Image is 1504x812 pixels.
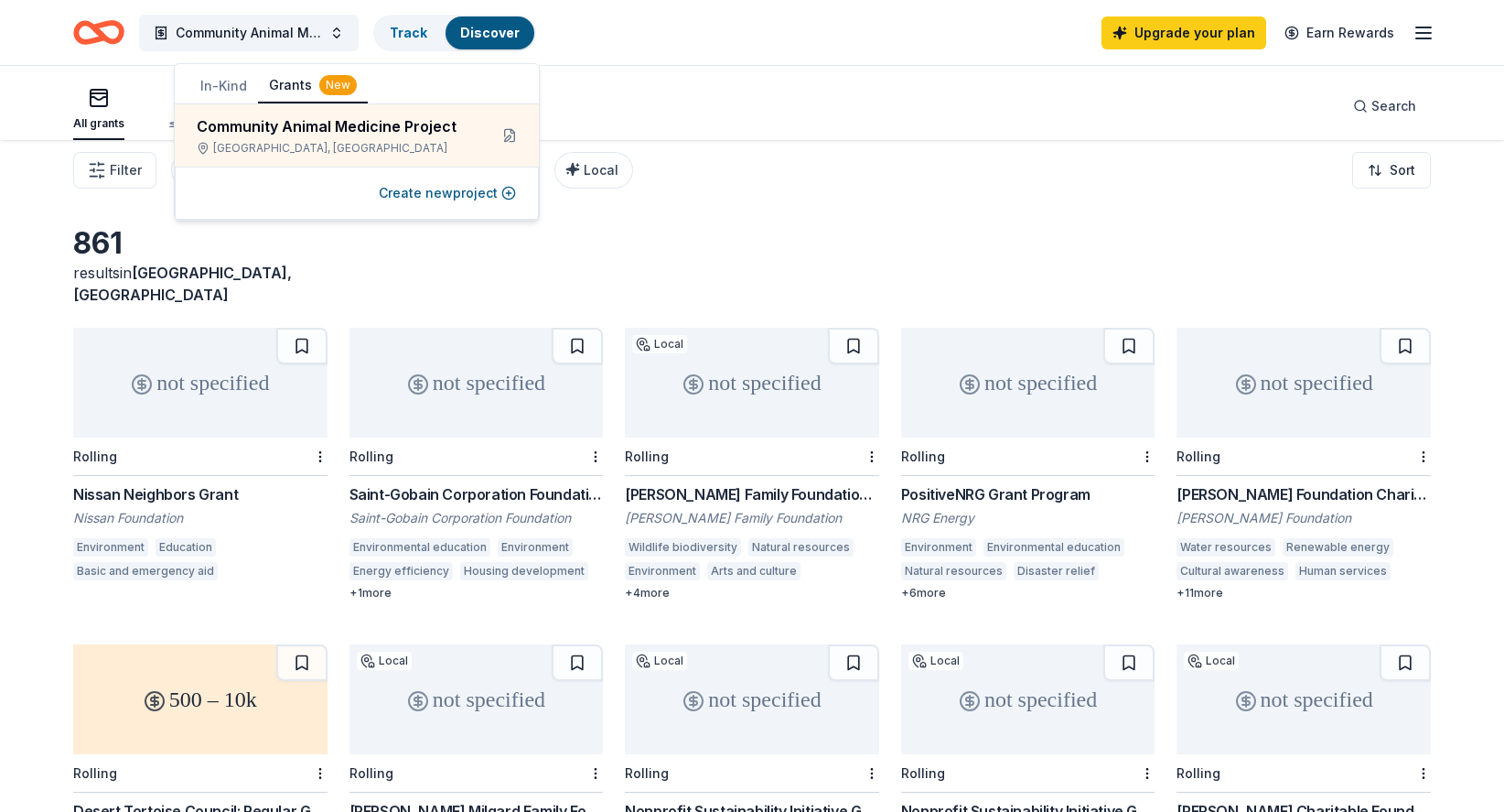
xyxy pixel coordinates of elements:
div: New [319,75,357,95]
div: + 6 more [901,586,1155,601]
div: not specified [1176,328,1431,438]
div: Community Animal Medicine Project [197,115,473,137]
div: Saint-Gobain Corporation Foundation [349,509,604,527]
span: in [73,264,292,304]
div: Disaster relief [1014,562,1099,580]
div: Rolling [349,449,393,464]
div: Environment [498,538,573,557]
div: not specified [625,328,879,438]
span: Search [1371,95,1416,117]
div: Saint-Gobain Corporation Foundation Direct Grants [349,483,604,505]
a: not specifiedLocalRolling[PERSON_NAME] Family Foundation: Local Grantmaking[PERSON_NAME] Family F... [625,328,879,601]
div: All grants [73,116,124,131]
div: Nissan Foundation [73,509,328,527]
div: [PERSON_NAME] Family Foundation [625,509,879,527]
a: Upgrade your plan [1101,16,1266,49]
div: ≤ $5k [168,116,200,131]
div: Local [632,335,687,353]
div: Renewable energy [1283,538,1393,557]
button: Filter [73,152,156,189]
div: Local [632,652,687,670]
div: Human services [1295,562,1391,580]
div: Basic and emergency aid [73,562,218,580]
div: NRG Energy [901,509,1155,527]
div: [PERSON_NAME] Foundation Charitable Donations [1176,483,1431,505]
div: Local [1184,652,1239,670]
div: Education [156,538,216,557]
button: TrackDiscover [373,15,536,51]
button: In-Kind [189,70,258,103]
div: Environmental education [349,538,490,557]
div: Natural resources [748,538,854,557]
div: + 4 more [625,586,879,601]
button: Local [554,152,633,189]
span: Community Animal Medicine Project [176,22,322,44]
div: not specified [73,328,328,438]
div: Rolling [1176,765,1220,781]
a: Track [390,25,427,40]
div: Local [357,652,412,670]
a: Home [73,11,124,54]
div: not specified [349,328,604,438]
button: Community Animal Medicine Project [139,15,359,51]
div: results [73,262,328,306]
div: not specified [625,644,879,754]
div: + 11 more [1176,586,1431,601]
div: Wildlife biodiversity [625,538,741,557]
div: [PERSON_NAME] Foundation [1176,509,1431,527]
a: not specifiedRollingSaint-Gobain Corporation Foundation Direct GrantsSaint-Gobain Corporation Fou... [349,328,604,601]
span: Filter [110,159,142,181]
div: Arts and culture [707,562,800,580]
button: Grants [258,69,368,103]
div: Rolling [901,765,945,781]
div: not specified [349,644,604,754]
div: Rolling [625,765,669,781]
div: Rolling [901,449,945,464]
div: Environment [901,538,976,557]
div: Rolling [349,765,393,781]
span: Local [584,162,618,178]
div: Local [908,652,963,670]
button: Eligibility [171,152,262,189]
div: not specified [901,328,1155,438]
div: Rolling [1176,449,1220,464]
div: Rolling [73,449,117,464]
div: 500 – 10k [73,644,328,754]
button: Create newproject [379,182,516,204]
div: Rolling [625,449,669,464]
div: 861 [73,225,328,262]
div: Environment [625,562,700,580]
span: [GEOGRAPHIC_DATA], [GEOGRAPHIC_DATA] [73,264,292,304]
div: + 1 more [349,586,604,601]
a: Earn Rewards [1273,16,1405,49]
button: All grants [73,80,124,140]
div: Rolling [73,765,117,781]
span: Sort [1390,159,1415,181]
div: Cultural awareness [1176,562,1288,580]
div: Housing development [460,562,588,580]
div: Environmental education [983,538,1124,557]
div: Water resources [1176,538,1275,557]
div: [GEOGRAPHIC_DATA], [GEOGRAPHIC_DATA] [197,141,473,156]
div: not specified [1176,644,1431,754]
a: Discover [460,25,520,40]
button: ≤ $5k [168,81,200,140]
div: Environment [73,538,148,557]
div: Pediatrics [808,562,870,580]
button: Sort [1352,152,1431,189]
a: not specifiedRolling[PERSON_NAME] Foundation Charitable Donations[PERSON_NAME] FoundationWater re... [1176,328,1431,601]
a: not specifiedRollingPositiveNRG Grant ProgramNRG EnergyEnvironmentEnvironmental educationNatural ... [901,328,1155,601]
a: not specifiedRollingNissan Neighbors GrantNissan FoundationEnvironmentEducationBasic and emergenc... [73,328,328,586]
div: Energy efficiency [349,562,453,580]
div: PositiveNRG Grant Program [901,483,1155,505]
div: Natural resources [901,562,1006,580]
div: not specified [901,644,1155,754]
div: [PERSON_NAME] Family Foundation: Local Grantmaking [625,483,879,505]
button: Search [1338,88,1431,125]
div: Nissan Neighbors Grant [73,483,328,505]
